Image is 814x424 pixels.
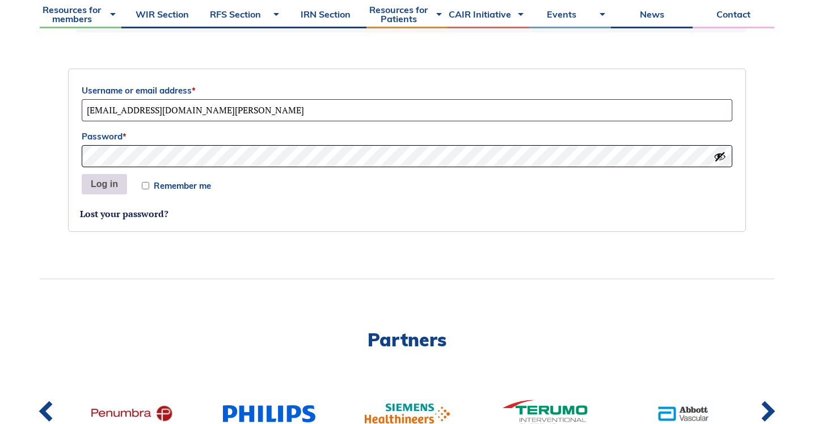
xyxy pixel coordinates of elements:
[82,128,732,145] label: Password
[714,150,726,163] button: Show password
[82,174,127,194] button: Log in
[40,330,774,349] h2: Partners
[80,207,168,220] a: Lost your password?
[82,82,732,99] label: Username or email address
[142,182,149,189] input: Remember me
[154,181,211,190] span: Remember me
